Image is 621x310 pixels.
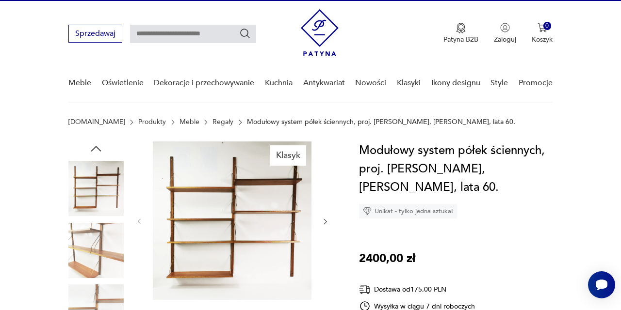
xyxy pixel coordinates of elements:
[443,23,478,44] a: Ikona medaluPatyna B2B
[270,145,306,166] div: Klasyk
[359,283,475,295] div: Dostawa od 175,00 PLN
[68,31,122,38] a: Sprzedawaj
[247,118,515,126] p: Modułowy system półek ściennych, proj. [PERSON_NAME], [PERSON_NAME], lata 60.
[154,64,254,102] a: Dekoracje i przechowywanie
[68,223,124,278] img: Zdjęcie produktu Modułowy system półek ściennych, proj. Poul Cadovius, Dania, lata 60.
[138,118,166,126] a: Produkty
[68,118,125,126] a: [DOMAIN_NAME]
[265,64,293,102] a: Kuchnia
[239,28,251,39] button: Szukaj
[301,9,339,56] img: Patyna - sklep z meblami i dekoracjami vintage
[431,64,480,102] a: Ikony designu
[153,141,311,300] img: Zdjęcie produktu Modułowy system półek ściennych, proj. Poul Cadovius, Dania, lata 60.
[538,23,547,32] img: Ikona koszyka
[180,118,199,126] a: Meble
[443,23,478,44] button: Patyna B2B
[443,35,478,44] p: Patyna B2B
[363,207,372,216] img: Ikona diamentu
[359,204,457,218] div: Unikat - tylko jedna sztuka!
[532,35,553,44] p: Koszyk
[68,161,124,216] img: Zdjęcie produktu Modułowy system półek ściennych, proj. Poul Cadovius, Dania, lata 60.
[494,23,516,44] button: Zaloguj
[494,35,516,44] p: Zaloguj
[397,64,421,102] a: Klasyki
[355,64,386,102] a: Nowości
[68,25,122,43] button: Sprzedawaj
[102,64,144,102] a: Oświetlenie
[500,23,510,32] img: Ikonka użytkownika
[68,64,91,102] a: Meble
[303,64,345,102] a: Antykwariat
[519,64,553,102] a: Promocje
[543,22,552,30] div: 0
[490,64,508,102] a: Style
[212,118,233,126] a: Regały
[532,23,553,44] button: 0Koszyk
[456,23,466,33] img: Ikona medalu
[359,283,371,295] img: Ikona dostawy
[359,141,553,197] h1: Modułowy system półek ściennych, proj. [PERSON_NAME], [PERSON_NAME], lata 60.
[588,271,615,298] iframe: Smartsupp widget button
[359,249,415,268] p: 2400,00 zł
